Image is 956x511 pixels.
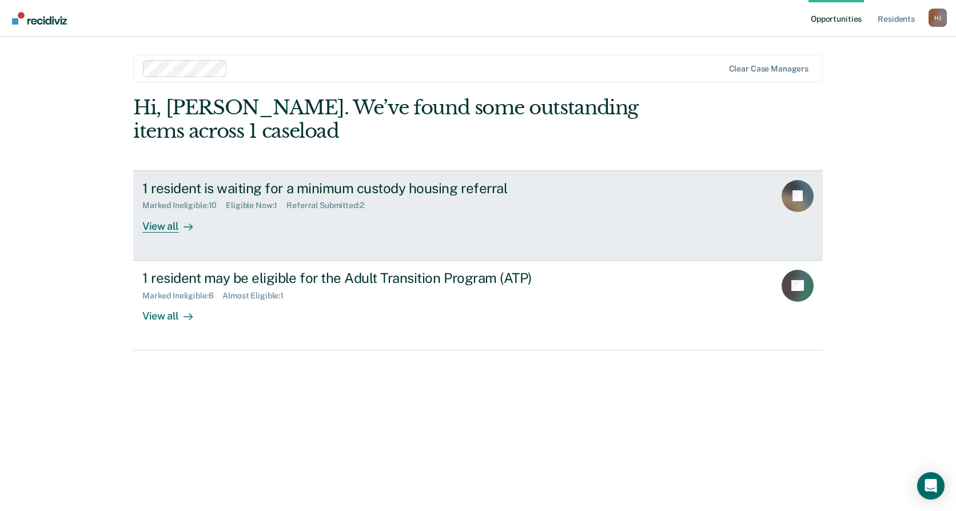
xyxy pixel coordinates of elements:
div: Eligible Now : 1 [226,201,286,210]
div: Almost Eligible : 1 [222,291,293,301]
div: View all [142,210,206,233]
button: Profile dropdown button [929,9,947,27]
div: Clear case managers [729,64,808,74]
div: View all [142,300,206,322]
div: Open Intercom Messenger [917,472,945,500]
img: Recidiviz [12,12,67,25]
a: 1 resident may be eligible for the Adult Transition Program (ATP)Marked Ineligible:6Almost Eligib... [133,261,823,350]
div: 1 resident may be eligible for the Adult Transition Program (ATP) [142,270,544,286]
div: 1 resident is waiting for a minimum custody housing referral [142,180,544,197]
div: Referral Submitted : 2 [286,201,373,210]
div: H J [929,9,947,27]
div: Marked Ineligible : 10 [142,201,226,210]
a: 1 resident is waiting for a minimum custody housing referralMarked Ineligible:10Eligible Now:1Ref... [133,170,823,261]
div: Hi, [PERSON_NAME]. We’ve found some outstanding items across 1 caseload [133,96,685,143]
div: Marked Ineligible : 6 [142,291,222,301]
